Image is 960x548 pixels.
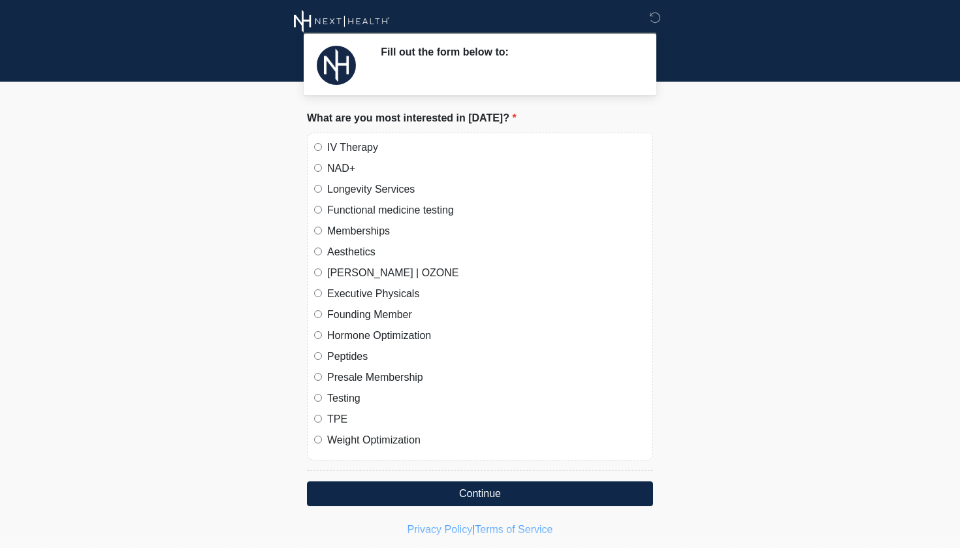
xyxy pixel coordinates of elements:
[314,373,322,381] input: Presale Membership
[314,352,322,360] input: Peptides
[314,289,322,297] input: Executive Physicals
[327,202,646,218] label: Functional medicine testing
[472,524,475,535] a: |
[314,415,322,423] input: TPE
[327,265,646,281] label: [PERSON_NAME] | OZONE
[381,46,633,58] h2: Fill out the form below to:
[327,411,646,427] label: TPE
[327,391,646,406] label: Testing
[307,481,653,506] button: Continue
[327,349,646,364] label: Peptides
[327,244,646,260] label: Aesthetics
[314,436,322,443] input: Weight Optimization
[314,331,322,339] input: Hormone Optimization
[314,310,322,318] input: Founding Member
[314,143,322,151] input: IV Therapy
[327,223,646,239] label: Memberships
[408,524,473,535] a: Privacy Policy
[314,227,322,234] input: Memberships
[327,182,646,197] label: Longevity Services
[327,286,646,302] label: Executive Physicals
[294,10,390,33] img: Next Health Wellness Logo
[327,161,646,176] label: NAD+
[317,46,356,85] img: Agent Avatar
[314,185,322,193] input: Longevity Services
[307,110,517,126] label: What are you most interested in [DATE]?
[314,164,322,172] input: NAD+
[327,307,646,323] label: Founding Member
[475,524,552,535] a: Terms of Service
[327,328,646,344] label: Hormone Optimization
[314,394,322,402] input: Testing
[314,206,322,214] input: Functional medicine testing
[327,370,646,385] label: Presale Membership
[314,268,322,276] input: [PERSON_NAME] | OZONE
[314,248,322,255] input: Aesthetics
[327,140,646,155] label: IV Therapy
[327,432,646,448] label: Weight Optimization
